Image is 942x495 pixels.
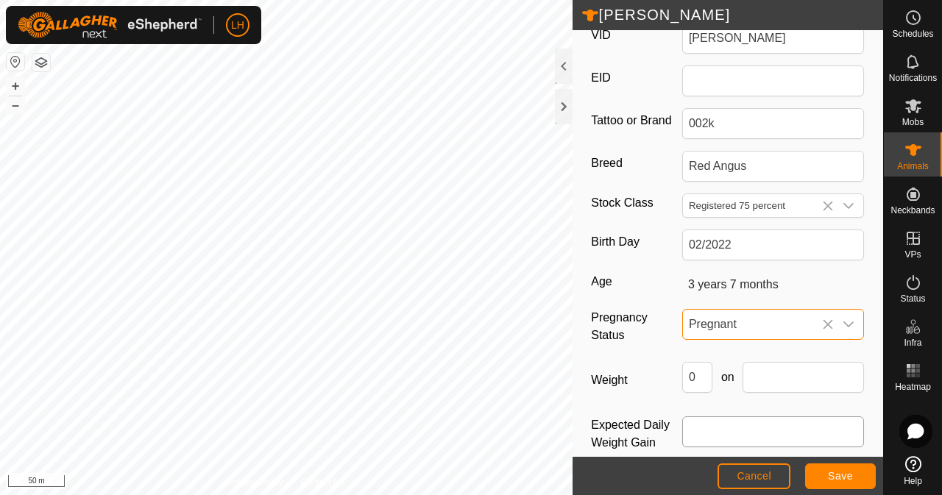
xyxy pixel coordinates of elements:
[591,193,682,212] label: Stock Class
[231,18,244,33] span: LH
[718,463,790,489] button: Cancel
[897,162,929,171] span: Animals
[904,250,921,259] span: VPs
[895,382,931,391] span: Heatmap
[7,77,24,95] button: +
[591,108,682,133] label: Tattoo or Brand
[712,368,743,386] span: on
[683,310,834,339] span: Pregnant
[834,310,863,339] div: dropdown trigger
[591,272,682,291] label: Age
[591,65,682,90] label: EID
[228,476,283,489] a: Privacy Policy
[892,29,933,38] span: Schedules
[805,463,876,489] button: Save
[18,12,202,38] img: Gallagher Logo
[828,470,853,482] span: Save
[737,470,771,482] span: Cancel
[591,416,682,452] label: Expected Daily Weight Gain
[904,338,921,347] span: Infra
[900,294,925,303] span: Status
[591,362,682,399] label: Weight
[7,53,24,71] button: Reset Map
[7,96,24,114] button: –
[591,309,682,344] label: Pregnancy Status
[884,450,942,491] a: Help
[889,74,937,82] span: Notifications
[683,194,834,217] input: Registered 75 percent
[902,118,924,127] span: Mobs
[904,477,922,485] span: Help
[591,23,682,48] label: VID
[834,194,863,217] div: dropdown trigger
[581,6,883,25] h2: [PERSON_NAME]
[300,476,344,489] a: Contact Us
[591,151,682,176] label: Breed
[32,54,50,71] button: Map Layers
[591,229,682,254] label: Birth Day
[890,206,935,215] span: Neckbands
